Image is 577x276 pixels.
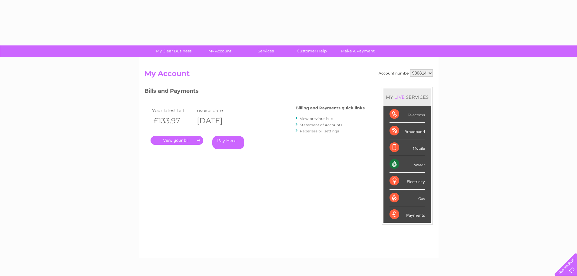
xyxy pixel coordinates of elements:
div: MY SERVICES [383,88,431,106]
th: £133.97 [151,115,194,127]
div: LIVE [393,94,406,100]
h2: My Account [144,69,433,81]
th: [DATE] [194,115,237,127]
a: Statement of Accounts [300,123,342,127]
div: Gas [390,190,425,206]
a: Paperless bill settings [300,129,339,133]
a: View previous bills [300,116,333,121]
div: Payments [390,206,425,223]
h4: Billing and Payments quick links [296,106,365,110]
a: Make A Payment [333,45,383,57]
td: Your latest bill [151,106,194,115]
div: Telecoms [390,106,425,123]
a: My Account [195,45,245,57]
div: Mobile [390,139,425,156]
div: Account number [379,69,433,77]
a: Customer Help [287,45,337,57]
div: Electricity [390,173,425,189]
div: Broadband [390,123,425,139]
a: . [151,136,203,145]
h3: Bills and Payments [144,87,365,97]
a: My Clear Business [149,45,199,57]
td: Invoice date [194,106,237,115]
div: Water [390,156,425,173]
a: Services [241,45,291,57]
a: Pay Here [212,136,244,149]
